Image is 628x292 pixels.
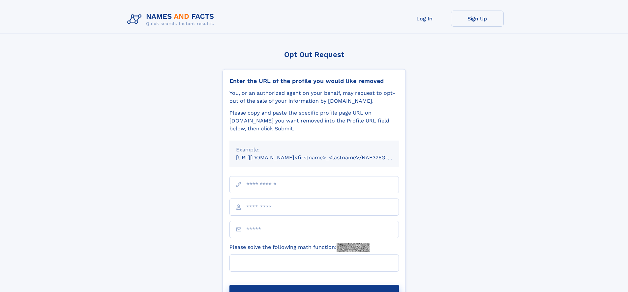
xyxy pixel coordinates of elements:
[229,109,399,133] div: Please copy and paste the specific profile page URL on [DOMAIN_NAME] you want removed into the Pr...
[398,11,451,27] a: Log In
[236,154,411,161] small: [URL][DOMAIN_NAME]<firstname>_<lastname>/NAF325G-xxxxxxxx
[451,11,504,27] a: Sign Up
[229,243,370,252] label: Please solve the following math function:
[229,77,399,85] div: Enter the URL of the profile you would like removed
[125,11,220,28] img: Logo Names and Facts
[236,146,392,154] div: Example:
[223,50,406,59] div: Opt Out Request
[229,89,399,105] div: You, or an authorized agent on your behalf, may request to opt-out of the sale of your informatio...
